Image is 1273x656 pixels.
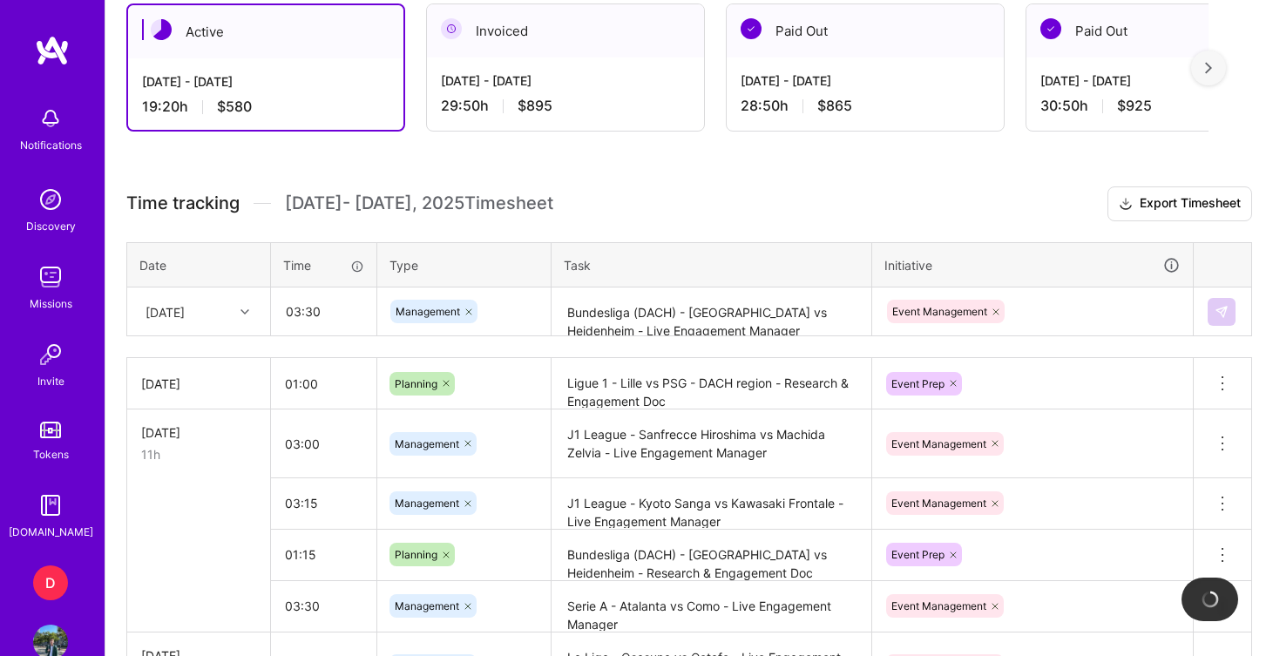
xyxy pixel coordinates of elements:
a: D [29,565,72,600]
div: 28:50 h [741,97,990,115]
span: Event Management [891,497,986,510]
img: Invoiced [441,18,462,39]
span: Management [395,497,459,510]
div: Time [283,256,364,274]
span: Event Prep [891,548,945,561]
input: HH:MM [272,288,376,335]
img: discovery [33,182,68,217]
img: guide book [33,488,68,523]
div: 19:20 h [142,98,389,116]
div: [DATE] - [DATE] [741,71,990,90]
div: Tokens [33,445,69,463]
img: tokens [40,422,61,438]
div: Initiative [884,255,1181,275]
textarea: J1 League - Kyoto Sanga vs Kawasaki Frontale - Live Engagement Manager [553,480,870,528]
textarea: Bundesliga (DACH) - [GEOGRAPHIC_DATA] vs Heidenheim - Live Engagement Manager [553,289,870,335]
input: HH:MM [271,480,376,526]
span: Management [396,305,460,318]
span: Time tracking [126,193,240,214]
textarea: Bundesliga (DACH) - [GEOGRAPHIC_DATA] vs Heidenheim - Research & Engagement Doc [553,531,870,580]
i: icon Download [1119,195,1133,213]
span: [DATE] - [DATE] , 2025 Timesheet [285,193,553,214]
span: Planning [395,377,437,390]
span: Event Management [891,437,986,450]
th: Task [552,242,872,287]
span: Management [395,437,459,450]
div: 11h [141,445,256,463]
div: [DATE] [141,423,256,442]
div: Paid Out [727,4,1004,57]
span: Event Management [892,305,987,318]
div: null [1208,298,1237,326]
div: [DATE] - [DATE] [142,72,389,91]
input: HH:MM [271,361,376,407]
input: HH:MM [271,531,376,578]
input: HH:MM [271,583,376,629]
img: Invite [33,337,68,372]
textarea: J1 League - Sanfrecce Hiroshima vs Machida Zelvia - Live Engagement Manager [553,411,870,477]
img: Paid Out [741,18,762,39]
textarea: Ligue 1 - Lille vs PSG - DACH region - Research & Engagement Doc [553,360,870,408]
img: right [1205,62,1212,74]
div: Invite [37,372,64,390]
img: loading [1199,588,1221,610]
div: 29:50 h [441,97,690,115]
textarea: Serie A - Atalanta vs Como - Live Engagement Manager [553,583,870,631]
div: [DATE] [141,375,256,393]
th: Date [127,242,271,287]
img: Paid Out [1040,18,1061,39]
span: $865 [817,97,852,115]
div: [DATE] - [DATE] [441,71,690,90]
div: [DOMAIN_NAME] [9,523,93,541]
img: logo [35,35,70,66]
button: Export Timesheet [1107,186,1252,221]
span: Event Management [891,599,986,612]
img: teamwork [33,260,68,294]
img: Active [151,19,172,40]
div: Missions [30,294,72,313]
div: [DATE] [146,302,185,321]
img: Submit [1215,305,1229,319]
input: HH:MM [271,421,376,467]
span: Planning [395,548,437,561]
span: Event Prep [891,377,945,390]
span: Management [395,599,459,612]
span: $925 [1117,97,1152,115]
img: bell [33,101,68,136]
span: $580 [217,98,252,116]
div: Notifications [20,136,82,154]
div: Discovery [26,217,76,235]
span: $895 [518,97,552,115]
div: Invoiced [427,4,704,57]
th: Type [377,242,552,287]
div: D [33,565,68,600]
div: Active [128,5,403,58]
i: icon Chevron [240,308,249,316]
